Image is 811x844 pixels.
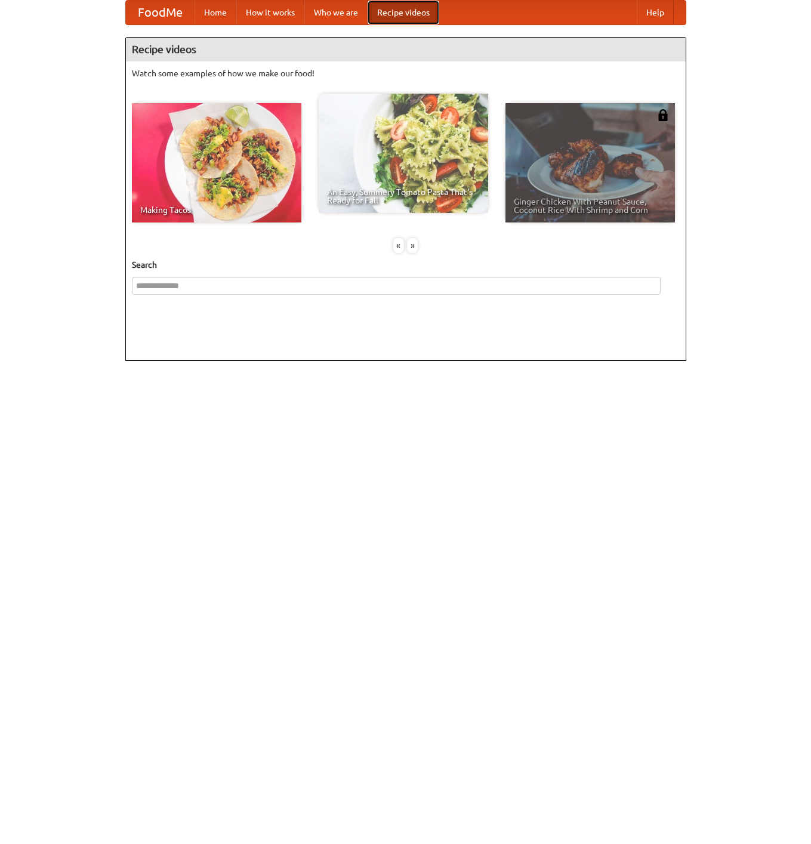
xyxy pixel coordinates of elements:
span: Making Tacos [140,206,293,214]
h5: Search [132,259,680,271]
img: 483408.png [657,109,669,121]
a: Help [637,1,674,24]
a: Who we are [304,1,368,24]
a: Recipe videos [368,1,439,24]
p: Watch some examples of how we make our food! [132,67,680,79]
a: Home [195,1,236,24]
span: An Easy, Summery Tomato Pasta That's Ready for Fall [327,188,480,205]
div: « [393,238,404,253]
a: FoodMe [126,1,195,24]
a: How it works [236,1,304,24]
div: » [407,238,418,253]
h4: Recipe videos [126,38,686,61]
a: Making Tacos [132,103,301,222]
a: An Easy, Summery Tomato Pasta That's Ready for Fall [319,94,488,213]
